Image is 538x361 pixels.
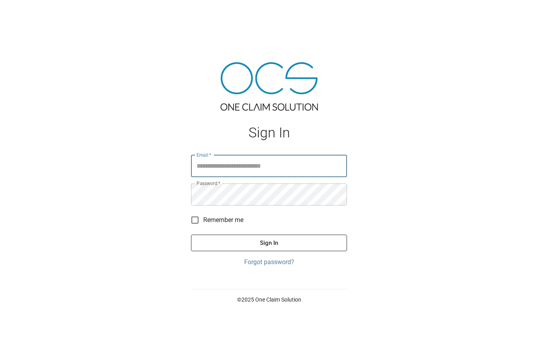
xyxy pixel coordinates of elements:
h1: Sign In [191,125,347,141]
button: Sign In [191,235,347,251]
a: Forgot password? [191,257,347,267]
p: © 2025 One Claim Solution [191,296,347,304]
label: Email [197,152,211,158]
img: ocs-logo-white-transparent.png [9,5,41,20]
img: ocs-logo-tra.png [221,62,318,111]
label: Password [197,180,220,187]
span: Remember me [203,215,243,225]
